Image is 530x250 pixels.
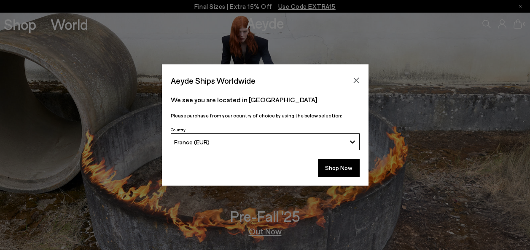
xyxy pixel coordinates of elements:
span: Country [171,127,186,132]
button: Close [350,74,363,87]
p: Please purchase from your country of choice by using the below selection: [171,112,360,120]
p: We see you are located in [GEOGRAPHIC_DATA] [171,95,360,105]
span: Aeyde Ships Worldwide [171,73,256,88]
span: France (EUR) [174,138,210,146]
button: Shop Now [318,159,360,177]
